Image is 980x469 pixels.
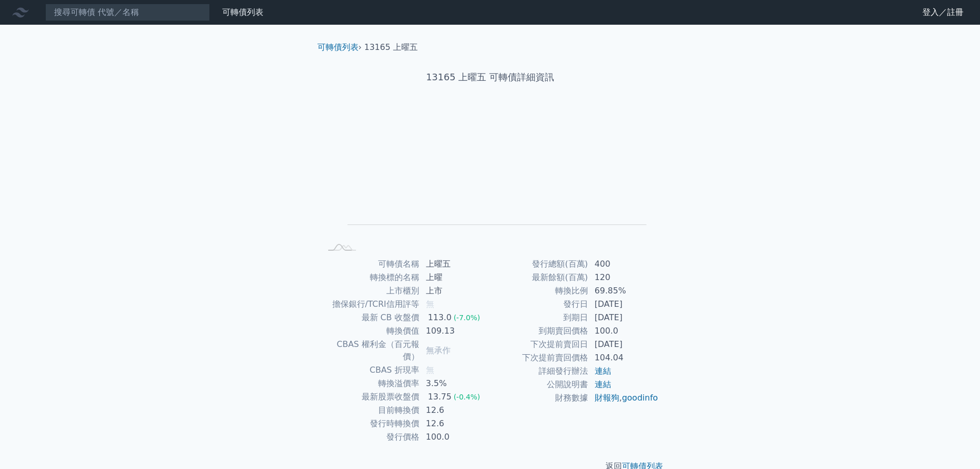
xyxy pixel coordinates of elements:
[322,417,420,430] td: 發行時轉換價
[322,404,420,417] td: 目前轉換價
[490,311,589,324] td: 到期日
[338,117,647,240] g: Chart
[322,363,420,377] td: CBAS 折現率
[454,314,480,322] span: (-7.0%)
[589,338,659,351] td: [DATE]
[490,378,589,391] td: 公開說明書
[322,298,420,311] td: 擔保銀行/TCRI信用評等
[490,338,589,351] td: 下次提前賣回日
[45,4,210,21] input: 搜尋可轉債 代號／名稱
[322,324,420,338] td: 轉換價值
[317,41,362,54] li: ›
[322,338,420,363] td: CBAS 權利金（百元報價）
[420,271,490,284] td: 上曜
[589,351,659,364] td: 104.04
[322,257,420,271] td: 可轉債名稱
[420,417,490,430] td: 12.6
[454,393,480,401] span: (-0.4%)
[595,366,611,376] a: 連結
[222,7,263,17] a: 可轉債列表
[490,324,589,338] td: 到期賣回價格
[364,41,418,54] li: 13165 上曜五
[420,430,490,444] td: 100.0
[317,42,359,52] a: 可轉債列表
[490,298,589,311] td: 發行日
[420,324,490,338] td: 109.13
[589,391,659,405] td: ,
[420,404,490,417] td: 12.6
[322,271,420,284] td: 轉換標的名稱
[322,390,420,404] td: 最新股票收盤價
[426,299,434,309] span: 無
[589,271,659,284] td: 120
[490,364,589,378] td: 詳細發行辦法
[589,284,659,298] td: 69.85%
[426,311,454,324] div: 113.0
[595,393,619,403] a: 財報狗
[490,257,589,271] td: 發行總額(百萬)
[426,345,451,355] span: 無承作
[589,324,659,338] td: 100.0
[420,284,490,298] td: 上市
[622,393,658,403] a: goodinfo
[309,70,671,84] h1: 13165 上曜五 可轉債詳細資訊
[420,377,490,390] td: 3.5%
[322,284,420,298] td: 上市櫃別
[490,351,589,364] td: 下次提前賣回價格
[322,377,420,390] td: 轉換溢價率
[490,284,589,298] td: 轉換比例
[322,430,420,444] td: 發行價格
[426,391,454,403] div: 13.75
[490,271,589,284] td: 最新餘額(百萬)
[426,365,434,375] span: 無
[420,257,490,271] td: 上曜五
[322,311,420,324] td: 最新 CB 收盤價
[589,311,659,324] td: [DATE]
[490,391,589,405] td: 財務數據
[589,257,659,271] td: 400
[589,298,659,311] td: [DATE]
[914,4,972,21] a: 登入／註冊
[595,379,611,389] a: 連結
